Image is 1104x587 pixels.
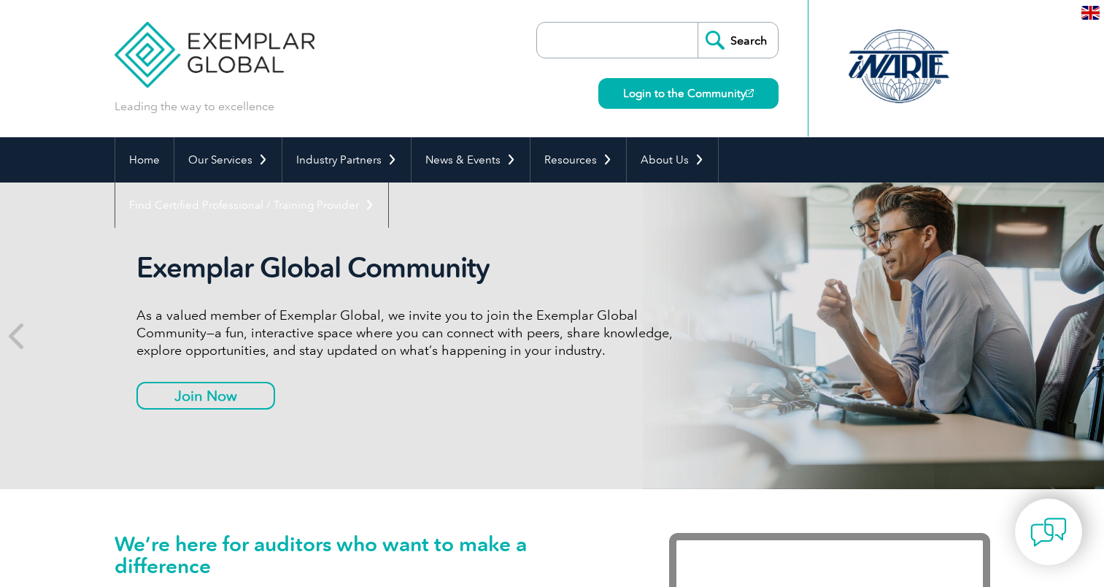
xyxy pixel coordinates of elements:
h2: Exemplar Global Community [136,251,684,285]
a: Resources [530,137,626,183]
img: en [1081,6,1100,20]
p: Leading the way to excellence [115,99,274,115]
a: Join Now [136,382,275,410]
h1: We’re here for auditors who want to make a difference [115,533,625,577]
img: open_square.png [746,89,754,97]
a: Our Services [174,137,282,183]
a: Find Certified Professional / Training Provider [115,183,388,228]
a: Home [115,137,174,183]
a: Industry Partners [282,137,411,183]
input: Search [698,23,778,58]
a: News & Events [412,137,530,183]
a: Login to the Community [598,78,779,109]
p: As a valued member of Exemplar Global, we invite you to join the Exemplar Global Community—a fun,... [136,307,684,359]
a: About Us [627,137,718,183]
img: contact-chat.png [1030,514,1067,550]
